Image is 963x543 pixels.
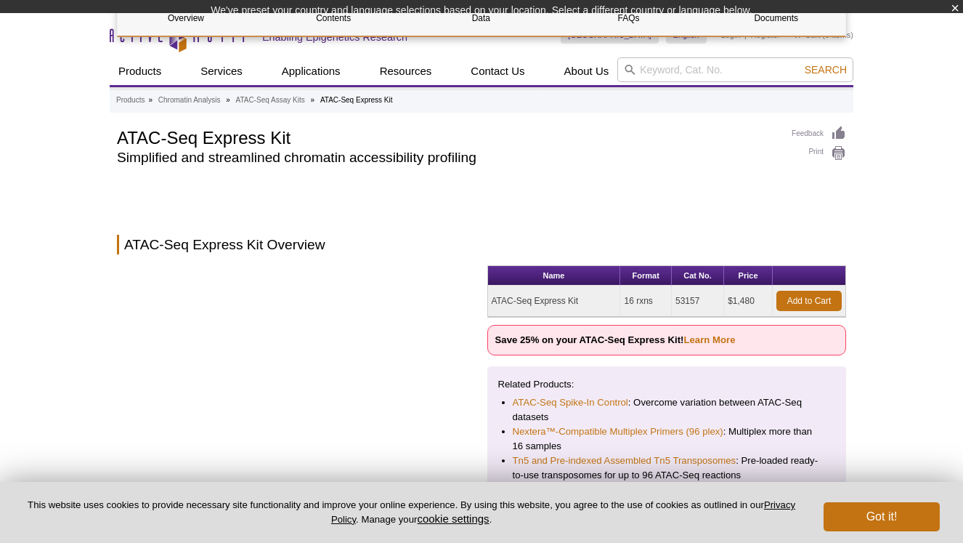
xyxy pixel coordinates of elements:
[117,126,777,148] h1: ATAC-Seq Express Kit
[776,291,842,311] a: Add to Cart
[724,266,773,286] th: Price
[23,499,800,526] p: This website uses cookies to provide necessary site functionality and improve your online experie...
[513,425,723,439] a: Nextera™-Compatible Multiplex Primers (96 plex)
[118,1,254,36] a: Overview
[513,395,628,410] a: ATAC-Seq Spike-In Control
[792,145,846,161] a: Print
[617,57,853,82] input: Keyword, Cat. No.
[683,334,735,345] a: Learn More
[495,334,736,345] strong: Save 25% on your ATAC-Seq Express Kit!
[513,454,821,483] li: : Pre-loaded ready-to-use transposomes for up to 96 ATAC-Seq reactions
[273,57,349,85] a: Applications
[148,96,153,104] li: »
[620,266,672,286] th: Format
[265,1,402,36] a: Contents
[498,377,836,392] p: Related Products:
[620,286,672,317] td: 16 rxns
[561,1,697,36] a: FAQs
[513,425,821,454] li: : Multiplex more than 16 samples
[488,286,621,317] td: ATAC-Seq Express Kit
[556,57,618,85] a: About Us
[417,512,489,525] button: cookie settings
[226,96,230,104] li: »
[800,63,851,76] button: Search
[462,57,533,85] a: Contact Us
[110,57,170,85] a: Products
[488,266,621,286] th: Name
[792,126,846,142] a: Feedback
[513,454,736,468] a: Tn5 and Pre-indexed Assembled Tn5 Transposomes
[805,64,847,76] span: Search
[371,57,441,85] a: Resources
[116,94,145,107] a: Products
[311,96,315,104] li: »
[320,96,393,104] li: ATAC-Seq Express Kit
[117,151,777,164] h2: Simplified and streamlined chromatin accessibility profiling
[513,395,821,425] li: : Overcome variation between ATAC-Seq datasets
[331,499,795,524] a: Privacy Policy
[672,286,724,317] td: 53157
[158,94,221,107] a: Chromatin Analysis
[117,235,846,254] h2: ATAC-Seq Express Kit Overview
[824,502,940,531] button: Got it!
[724,286,773,317] td: $1,480
[708,1,845,36] a: Documents
[236,94,305,107] a: ATAC-Seq Assay Kits
[672,266,724,286] th: Cat No.
[192,57,251,85] a: Services
[413,1,549,36] a: Data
